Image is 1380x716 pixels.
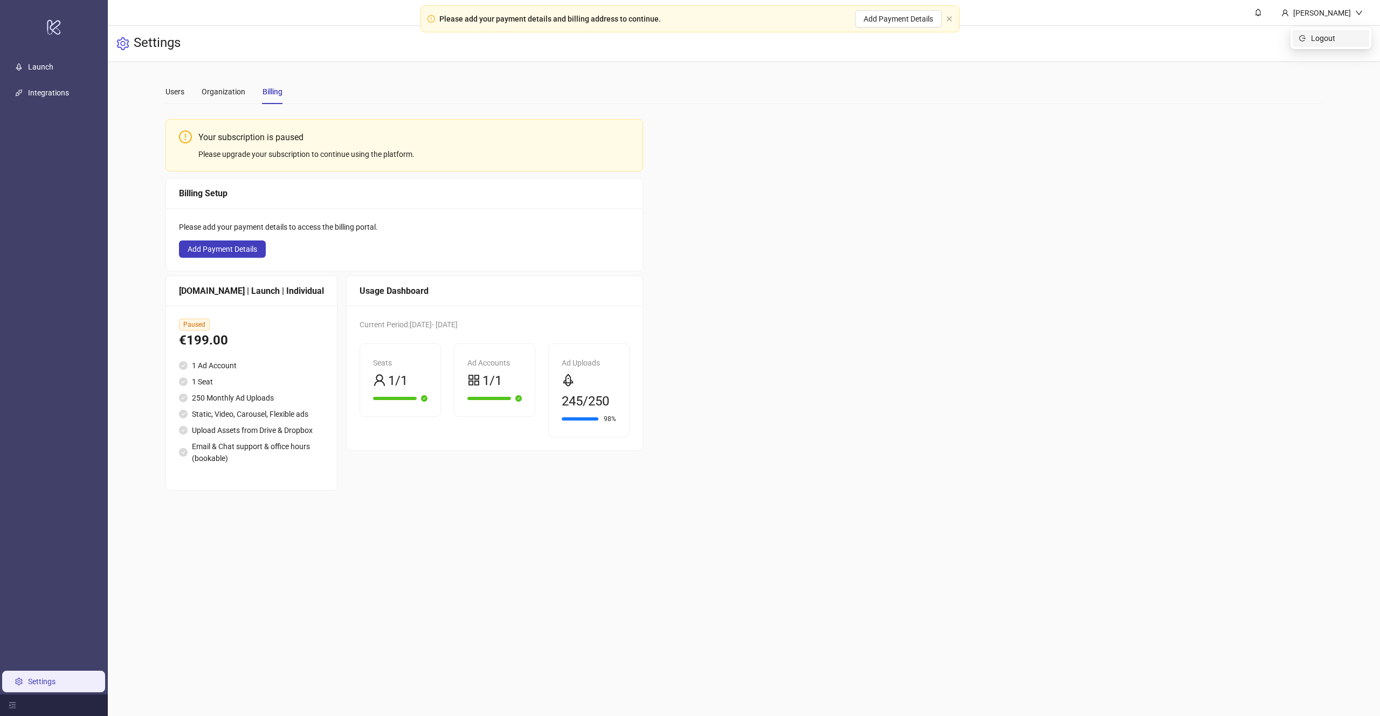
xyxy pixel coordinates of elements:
span: check-circle [515,395,522,402]
div: Ad Accounts [467,357,522,369]
span: 245/250 [562,391,609,412]
a: Integrations [28,88,69,97]
div: Ad Uploads [562,357,616,369]
span: 1/1 [388,371,408,391]
span: check-circle [179,394,188,402]
span: setting [116,37,129,50]
span: Add Payment Details [864,15,933,23]
span: exclamation-circle [427,15,435,23]
a: Launch [28,63,53,71]
span: exclamation-circle [179,130,192,143]
button: Add Payment Details [855,10,942,27]
span: check-circle [179,426,188,435]
span: check-circle [179,410,188,418]
span: Paused [179,319,210,331]
span: 1/1 [482,371,502,391]
div: Your subscription is paused [198,130,630,144]
span: 98% [604,416,616,422]
span: logout [1299,35,1307,42]
span: down [1355,9,1363,17]
div: Usage Dashboard [360,284,630,298]
span: user [373,374,386,387]
div: Billing [263,86,282,98]
div: Organization [202,86,245,98]
li: Upload Assets from Drive & Dropbox [179,424,324,436]
span: check-circle [421,395,427,402]
span: menu-fold [9,701,16,709]
button: close [946,16,953,23]
div: Please add your payment details and billing address to continue. [439,13,661,25]
span: user [1281,9,1289,17]
span: Logout [1311,32,1363,44]
li: 1 Seat [179,376,324,388]
li: Email & Chat support & office hours (bookable) [179,440,324,464]
li: 250 Monthly Ad Uploads [179,392,324,404]
div: Seats [373,357,427,369]
li: Static, Video, Carousel, Flexible ads [179,408,324,420]
span: Current Period: [DATE] - [DATE] [360,320,458,329]
div: [PERSON_NAME] [1289,7,1355,19]
span: bell [1254,9,1262,16]
span: Add Payment Details [188,245,257,253]
span: rocket [562,374,575,387]
span: check-circle [179,377,188,386]
span: appstore [467,374,480,387]
span: check-circle [179,361,188,370]
div: Please upgrade your subscription to continue using the platform. [198,148,630,160]
span: check-circle [179,448,188,457]
li: 1 Ad Account [179,360,324,371]
span: close [946,16,953,22]
button: Add Payment Details [179,240,266,258]
div: Users [165,86,184,98]
h3: Settings [134,35,181,53]
div: €199.00 [179,331,324,351]
div: Please add your payment details to access the billing portal. [179,221,630,233]
a: Settings [28,677,56,686]
div: Billing Setup [179,187,630,200]
div: [DOMAIN_NAME] | Launch | Individual [179,284,324,298]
